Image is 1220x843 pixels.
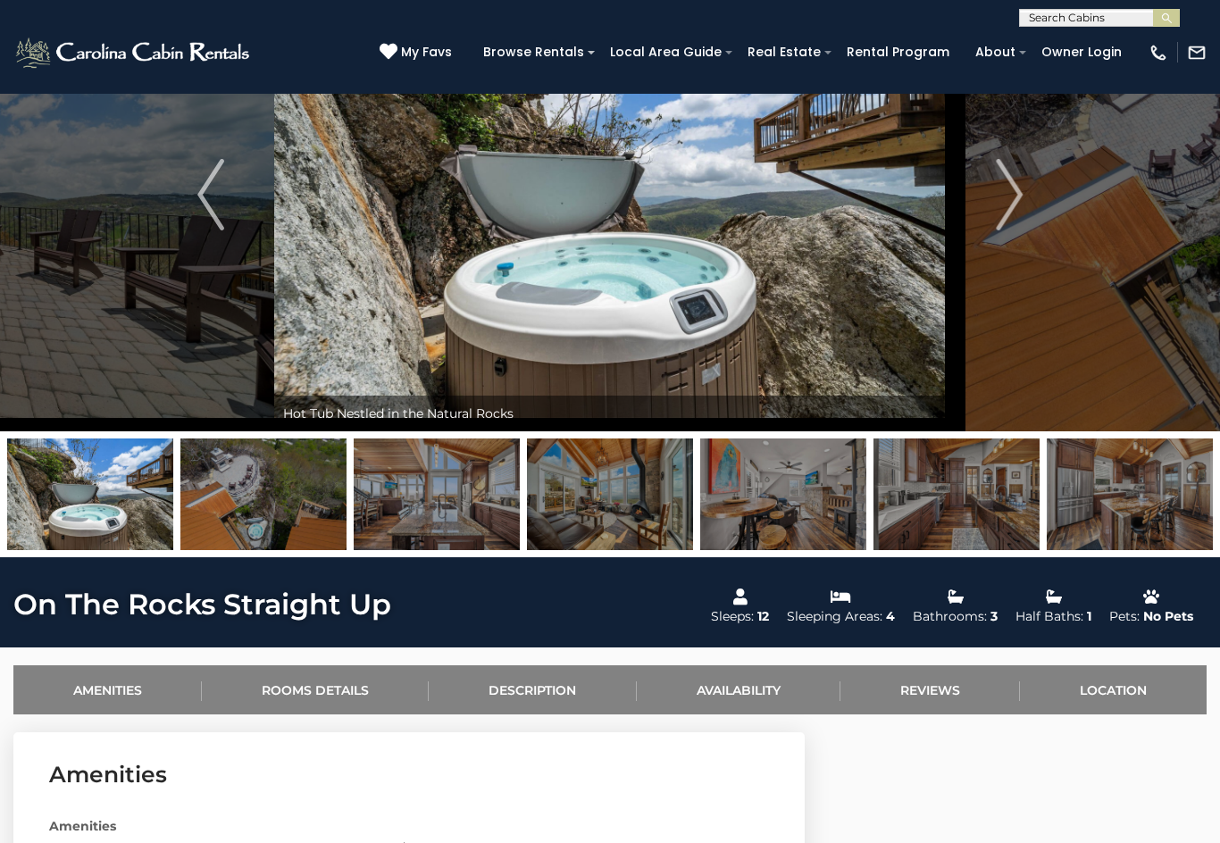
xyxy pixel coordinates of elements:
h3: Amenities [49,759,769,790]
a: Real Estate [739,38,830,66]
img: 167946769 [1047,438,1213,550]
div: Amenities [36,817,782,835]
a: Local Area Guide [601,38,731,66]
img: phone-regular-white.png [1149,43,1168,63]
img: 167946768 [873,438,1040,550]
a: About [966,38,1024,66]
img: mail-regular-white.png [1187,43,1207,63]
span: My Favs [401,43,452,62]
a: Availability [637,665,840,714]
a: Location [1020,665,1207,714]
img: 168624546 [7,438,173,550]
img: arrow [996,159,1023,230]
a: Description [429,665,636,714]
a: My Favs [380,43,456,63]
a: Amenities [13,665,202,714]
img: 167946766 [354,438,520,550]
img: arrow [197,159,224,230]
a: Rooms Details [202,665,429,714]
div: Hot Tub Nestled in the Natural Rocks [274,396,945,431]
img: White-1-2.png [13,35,255,71]
img: 167946752 [700,438,866,550]
img: 168624536 [527,438,693,550]
a: Rental Program [838,38,958,66]
a: Owner Login [1032,38,1131,66]
a: Browse Rentals [474,38,593,66]
a: Reviews [840,665,1020,714]
img: 168624534 [180,438,347,550]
